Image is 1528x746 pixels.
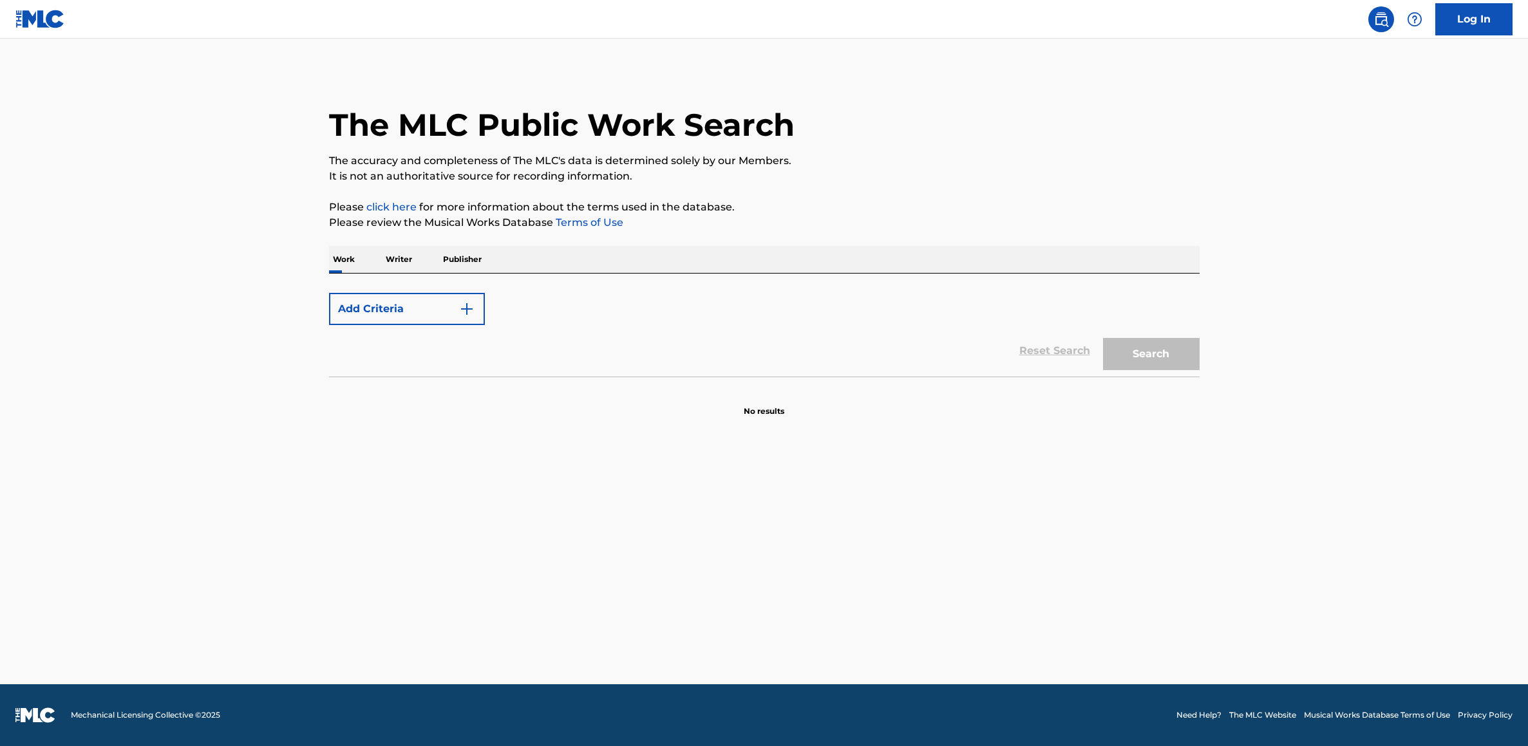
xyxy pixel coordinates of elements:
[329,153,1200,169] p: The accuracy and completeness of The MLC's data is determined solely by our Members.
[329,200,1200,215] p: Please for more information about the terms used in the database.
[366,201,417,213] a: click here
[329,106,795,144] h1: The MLC Public Work Search
[459,301,475,317] img: 9d2ae6d4665cec9f34b9.svg
[744,390,784,417] p: No results
[1368,6,1394,32] a: Public Search
[1229,709,1296,721] a: The MLC Website
[329,169,1200,184] p: It is not an authoritative source for recording information.
[1407,12,1422,27] img: help
[71,709,220,721] span: Mechanical Licensing Collective © 2025
[1304,709,1450,721] a: Musical Works Database Terms of Use
[439,246,486,273] p: Publisher
[329,293,485,325] button: Add Criteria
[1373,12,1389,27] img: search
[15,10,65,28] img: MLC Logo
[1402,6,1428,32] div: Help
[382,246,416,273] p: Writer
[1435,3,1513,35] a: Log In
[329,286,1200,377] form: Search Form
[1458,709,1513,721] a: Privacy Policy
[329,215,1200,230] p: Please review the Musical Works Database
[1176,709,1221,721] a: Need Help?
[329,246,359,273] p: Work
[15,707,55,723] img: logo
[553,216,623,228] a: Terms of Use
